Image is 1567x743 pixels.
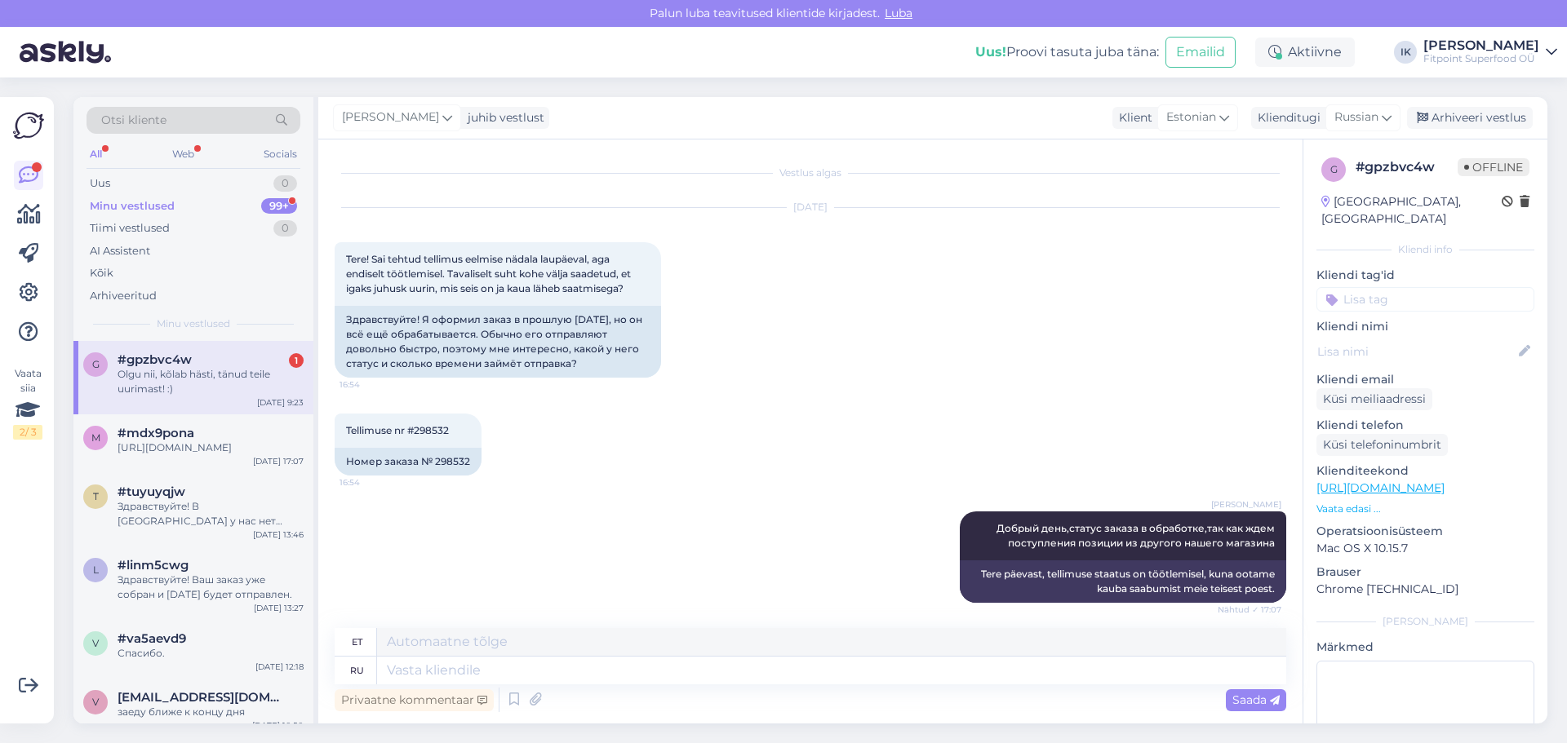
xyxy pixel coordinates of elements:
span: #mdx9pona [118,426,194,440]
div: 0 [273,220,297,237]
span: #linm5cwg [118,558,189,573]
div: [DATE] 9:23 [257,396,304,409]
span: Offline [1458,158,1529,176]
p: Kliendi telefon [1316,417,1534,434]
div: Klienditugi [1251,109,1321,126]
div: Kliendi info [1316,242,1534,257]
span: vast1961@gmail.com [118,690,287,705]
span: g [1330,163,1338,175]
div: Uus [90,175,110,192]
div: juhib vestlust [461,109,544,126]
div: Klient [1112,109,1152,126]
span: #va5aevd9 [118,631,186,646]
p: Märkmed [1316,639,1534,656]
span: Saada [1232,692,1280,707]
span: Otsi kliente [101,112,166,129]
div: Здравствуйте! В [GEOGRAPHIC_DATA] у нас нет магазина, но Вы можете оформить заказ. [118,499,304,529]
div: Kõik [90,265,113,281]
span: Estonian [1166,108,1216,126]
span: Tere! Sai tehtud tellimus eelmise nädala laupäeval, aga endiselt töötlemisel. Tavaliselt suht koh... [346,253,633,294]
div: [PERSON_NAME] [1423,39,1539,52]
a: [PERSON_NAME]Fitpoint Superfood OÜ [1423,39,1557,65]
div: заеду ближе к концу дня [118,705,304,719]
div: Küsi telefoninumbrit [1316,434,1448,456]
span: 16:54 [340,476,401,489]
span: Luba [880,6,917,20]
span: #gpzbvc4w [118,352,192,367]
div: [DATE] 13:27 [254,602,304,614]
div: 0 [273,175,297,192]
div: [GEOGRAPHIC_DATA], [GEOGRAPHIC_DATA] [1321,193,1502,228]
div: Vaata siia [13,366,42,440]
div: Спасибо. [118,646,304,661]
span: #tuyuyqjw [118,484,185,499]
span: [PERSON_NAME] [342,108,439,126]
div: Privaatne kommentaar [335,689,494,711]
p: Kliendi nimi [1316,318,1534,335]
div: Номер заказа № 298532 [335,448,482,475]
span: 16:54 [340,378,401,391]
div: Arhiveeritud [90,288,157,304]
span: Tellimuse nr #298532 [346,424,449,436]
span: Добрый день,статус заказа в обработке,так как ждем поступления позиции из другого нашего магазина [997,522,1277,549]
span: m [91,431,100,444]
div: [DATE] 10:50 [252,719,304,732]
div: # gpzbvc4w [1356,157,1458,177]
p: Brauser [1316,564,1534,581]
p: Operatsioonisüsteem [1316,523,1534,540]
div: Здравствуйте! Ваш заказ уже собран и [DATE] будет отправлен. [118,573,304,602]
span: v [92,637,99,649]
button: Emailid [1165,37,1236,68]
div: Küsi meiliaadressi [1316,388,1432,410]
div: Proovi tasuta juba täna: [975,42,1159,62]
a: [URL][DOMAIN_NAME] [1316,480,1445,495]
span: g [92,358,100,370]
span: Nähtud ✓ 17:07 [1218,604,1281,616]
p: Kliendi email [1316,371,1534,388]
div: All [87,144,105,165]
div: [URL][DOMAIN_NAME] [118,440,304,455]
div: 2 / 3 [13,425,42,440]
img: Askly Logo [13,110,44,141]
span: Russian [1334,108,1378,126]
div: Minu vestlused [90,198,175,214]
div: Tere päevast, tellimuse staatus on töötlemisel, kuna ootame kauba saabumist meie teisest poest. [960,560,1286,603]
p: Mac OS X 10.15.7 [1316,540,1534,557]
div: Olgu nii, kõlab hästi, tänud teile uurimast! :) [118,367,304,396]
input: Lisa tag [1316,287,1534,312]
div: [DATE] 17:07 [253,455,304,467]
div: Vestlus algas [335,166,1286,180]
div: [DATE] 12:18 [255,661,304,673]
div: [DATE] [335,200,1286,214]
div: 99+ [261,198,297,214]
p: Chrome [TECHNICAL_ID] [1316,581,1534,598]
span: t [93,490,99,502]
p: Kliendi tag'id [1316,267,1534,284]
div: [PERSON_NAME] [1316,614,1534,629]
div: AI Assistent [90,243,150,259]
div: Aktiivne [1255,38,1355,67]
span: l [93,564,99,576]
div: ru [350,657,364,684]
div: Socials [260,144,300,165]
div: Fitpoint Superfood OÜ [1423,52,1539,65]
div: Tiimi vestlused [90,220,170,237]
div: IK [1394,41,1417,64]
span: [PERSON_NAME] [1211,498,1281,511]
div: Web [169,144,198,165]
p: Vaata edasi ... [1316,502,1534,516]
div: et [352,628,362,656]
p: Klienditeekond [1316,462,1534,480]
span: v [92,696,99,708]
b: Uus! [975,44,1006,60]
div: Arhiveeri vestlus [1407,107,1533,129]
div: 1 [289,353,304,368]
div: Здравствуйте! Я оформил заказ в прошлую [DATE], но он всё ещё обрабатывается. Обычно его отправля... [335,306,661,378]
div: [DATE] 13:46 [253,529,304,541]
span: Minu vestlused [157,316,230,331]
input: Lisa nimi [1317,343,1516,360]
